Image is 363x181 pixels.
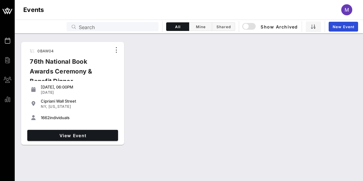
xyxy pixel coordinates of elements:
[41,99,116,104] div: Cipriani Wall Street
[41,115,116,120] div: individuals
[170,25,185,29] span: All
[166,22,189,31] button: All
[41,104,47,109] span: NY,
[345,7,349,13] span: M
[329,22,358,32] a: New Event
[37,49,54,53] span: 0BAW04
[243,21,298,32] button: Show Archived
[243,23,298,30] span: Show Archived
[341,4,352,15] div: M
[332,25,354,29] span: New Event
[25,57,111,91] div: 76th National Book Awards Ceremony & Benefit Dinner
[48,104,71,109] span: [US_STATE]
[193,25,208,29] span: Mine
[23,5,44,15] h1: Events
[27,130,118,141] a: View Event
[41,90,116,95] div: [DATE]
[212,22,235,31] button: Shared
[41,85,116,89] div: [DATE], 06:00PM
[41,115,50,120] span: 1662
[216,25,231,29] span: Shared
[30,133,116,138] span: View Event
[189,22,212,31] button: Mine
